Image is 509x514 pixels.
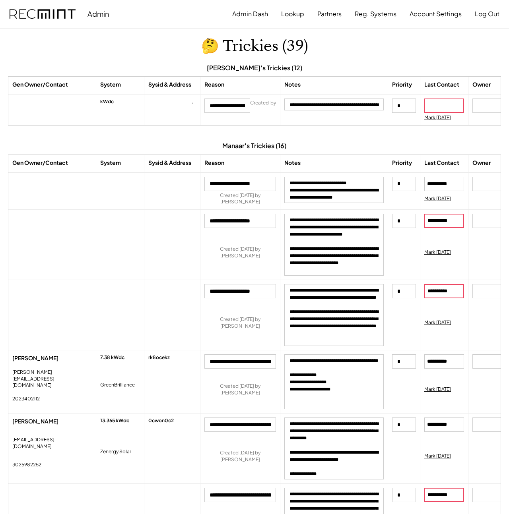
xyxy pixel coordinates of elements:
div: Owner [472,81,491,89]
h1: 🤔 Trickies (39) [201,37,308,56]
div: Notes [284,159,301,167]
div: Gen Owner/Contact [12,159,68,167]
div: Created [DATE] by [PERSON_NAME] [204,316,276,330]
div: Created [DATE] by [PERSON_NAME] [204,383,276,396]
button: Admin Dash [232,6,268,22]
div: , [192,99,193,105]
div: Zenergy Solar [100,448,131,455]
div: rk8ocekz [148,354,170,361]
div: System [100,81,121,89]
div: Created [DATE] by [PERSON_NAME] [204,246,276,259]
img: recmint-logotype%403x.png [10,9,76,19]
div: Mark [DATE] [424,386,451,393]
div: 2023402112 [12,396,40,402]
div: 0cwon0c2 [148,417,174,424]
div: Priority [392,81,412,89]
div: [PERSON_NAME] [12,417,92,425]
div: [PERSON_NAME][EMAIL_ADDRESS][DOMAIN_NAME] [12,369,92,389]
div: Last Contact [424,159,459,167]
div: 13.365 kWdc [100,417,129,424]
div: Mark [DATE] [424,114,451,121]
div: [PERSON_NAME] [12,354,92,362]
div: Manaar's Trickies (16) [222,141,287,150]
button: Partners [317,6,342,22]
div: Priority [392,159,412,167]
div: Created [DATE] by [PERSON_NAME] [204,450,276,463]
button: Log Out [475,6,499,22]
div: Mark [DATE] [424,249,451,256]
div: Reason [204,81,224,89]
div: GreenBrilliance [100,382,135,388]
div: Mark [DATE] [424,453,451,460]
div: Admin [87,9,109,18]
div: Notes [284,81,301,89]
button: Reg. Systems [355,6,396,22]
div: kWdc [100,99,114,105]
div: Sysid & Address [148,81,191,89]
div: 7.38 kWdc [100,354,124,361]
div: Mark [DATE] [424,319,451,326]
div: Owner [472,159,491,167]
div: [PERSON_NAME]'s Trickies (12) [207,64,303,72]
div: Created [DATE] by [PERSON_NAME] [204,192,276,206]
div: [EMAIL_ADDRESS][DOMAIN_NAME] [12,437,92,450]
div: Last Contact [424,81,459,89]
div: 3025982252 [12,462,41,468]
button: Lookup [281,6,304,22]
div: System [100,159,121,167]
div: Mark [DATE] [424,195,451,202]
div: Reason [204,159,224,167]
div: Gen Owner/Contact [12,81,68,89]
div: Created by [250,100,276,106]
button: Account Settings [410,6,462,22]
div: Sysid & Address [148,159,191,167]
